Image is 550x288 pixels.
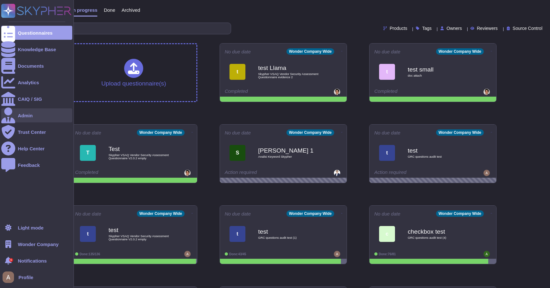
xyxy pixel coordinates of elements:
[379,64,395,80] div: t
[80,226,96,242] div: t
[18,258,47,263] span: Notifications
[374,211,400,216] span: No due date
[1,158,72,172] a: Feedback
[374,49,400,54] span: No due date
[75,170,153,176] div: Completed
[1,42,72,56] a: Knowledge Base
[75,211,101,216] span: No due date
[436,48,484,55] div: Wonder Company Wide
[408,229,471,235] b: checkbox test
[184,251,191,257] img: user
[71,8,97,12] span: In progress
[229,145,245,161] div: S
[483,170,490,176] img: user
[18,275,33,280] span: Profile
[258,65,322,71] b: test Llama
[286,48,334,55] div: Wonder Company Wide
[225,211,251,216] span: No due date
[334,251,340,257] img: user
[109,235,172,241] span: Skypher VSAQ Vendor Security Assessment Questionnaire V2.0.2 empty
[9,258,13,262] div: 6
[258,72,322,79] span: Skypher VSAQ Vendor Security Assessment Questionnaire evidence 2
[137,210,185,217] div: Wonder Company Wide
[18,64,44,68] div: Documents
[225,170,303,176] div: Action required
[3,271,14,283] img: user
[258,229,322,235] b: test
[408,147,471,154] b: test
[18,163,40,168] div: Feedback
[286,129,334,136] div: Wonder Company Wide
[258,155,322,158] span: Analisi Keyword Skypher
[18,130,46,134] div: Trust Center
[408,66,471,72] b: test small
[80,145,96,161] div: T
[109,227,172,233] b: test
[1,270,18,284] button: user
[18,113,33,118] div: Admin
[75,130,101,135] span: No due date
[436,210,484,217] div: Wonder Company Wide
[18,31,53,35] div: Questionnaires
[374,89,452,95] div: Completed
[408,74,471,77] span: doc attach
[18,47,56,52] div: Knowledge Base
[334,170,340,176] img: user
[225,130,251,135] span: No due date
[390,26,407,31] span: Products
[137,129,185,136] div: Wonder Company Wide
[258,147,322,154] b: [PERSON_NAME] 1
[422,26,432,31] span: Tags
[447,26,462,31] span: Owners
[229,252,246,256] span: Done: 43/45
[513,26,542,31] span: Source Control
[477,26,497,31] span: Reviewers
[18,225,44,230] div: Light mode
[109,146,172,152] b: Test
[122,8,140,12] span: Archived
[1,141,72,155] a: Help Center
[1,59,72,73] a: Documents
[225,49,251,54] span: No due date
[225,89,303,95] div: Completed
[18,242,59,247] span: Wonder Company
[184,170,191,176] img: user
[18,97,42,101] div: CAIQ / SIG
[80,252,100,256] span: Done: 135/136
[104,8,115,12] span: Done
[18,80,39,85] div: Analytics
[1,108,72,122] a: Admin
[18,146,45,151] div: Help Center
[1,92,72,106] a: CAIQ / SIG
[25,23,231,34] input: Search by keywords
[436,129,484,136] div: Wonder Company Wide
[101,59,166,86] div: Upload questionnaire(s)
[379,252,396,256] span: Done: 76/81
[374,170,452,176] div: Action required
[229,226,245,242] div: t
[1,26,72,40] a: Questionnaires
[1,125,72,139] a: Trust Center
[258,236,322,239] span: GRC questions audit test (1)
[408,155,471,158] span: GRC questions audit test
[483,251,490,257] img: user
[408,236,471,239] span: GRC questions audit test (4)
[379,145,395,161] div: t
[1,75,72,89] a: Analytics
[374,130,400,135] span: No due date
[483,89,490,95] img: user
[229,64,245,80] div: t
[379,226,395,242] div: c
[334,89,340,95] img: user
[286,210,334,217] div: Wonder Company Wide
[109,154,172,160] span: Skypher VSAQ Vendor Security Assessment Questionnaire V2.0.2 empty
